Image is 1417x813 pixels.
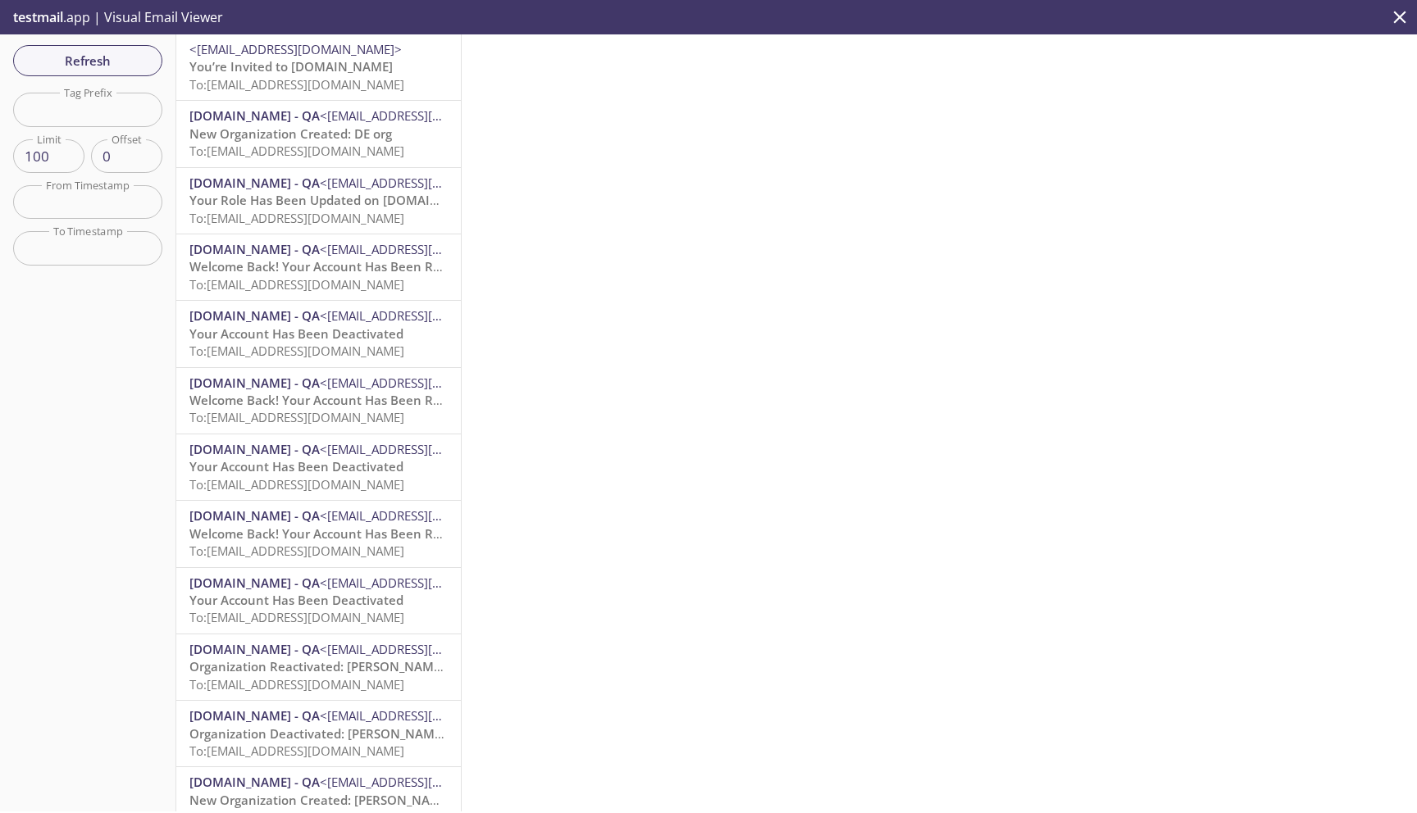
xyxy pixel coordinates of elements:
[189,609,404,625] span: To: [EMAIL_ADDRESS][DOMAIN_NAME]
[189,210,404,226] span: To: [EMAIL_ADDRESS][DOMAIN_NAME]
[189,641,320,657] span: [DOMAIN_NAME] - QA
[189,743,404,759] span: To: [EMAIL_ADDRESS][DOMAIN_NAME]
[189,58,393,75] span: You’re Invited to [DOMAIN_NAME]
[189,375,320,391] span: [DOMAIN_NAME] - QA
[189,792,535,808] span: New Organization Created: [PERSON_NAME] and Sons 174
[320,175,532,191] span: <[EMAIL_ADDRESS][DOMAIN_NAME]>
[189,143,404,159] span: To: [EMAIL_ADDRESS][DOMAIN_NAME]
[189,307,320,324] span: [DOMAIN_NAME] - QA
[176,701,461,766] div: [DOMAIN_NAME] - QA<[EMAIL_ADDRESS][DOMAIN_NAME]>Organization Deactivated: [PERSON_NAME], [PERSON_...
[189,276,404,293] span: To: [EMAIL_ADDRESS][DOMAIN_NAME]
[189,441,320,457] span: [DOMAIN_NAME] - QA
[189,458,403,475] span: Your Account Has Been Deactivated
[189,676,404,693] span: To: [EMAIL_ADDRESS][DOMAIN_NAME]
[176,568,461,634] div: [DOMAIN_NAME] - QA<[EMAIL_ADDRESS][DOMAIN_NAME]>Your Account Has Been DeactivatedTo:[EMAIL_ADDRES...
[189,107,320,124] span: [DOMAIN_NAME] - QA
[320,774,532,790] span: <[EMAIL_ADDRESS][DOMAIN_NAME]>
[13,8,63,26] span: testmail
[320,375,532,391] span: <[EMAIL_ADDRESS][DOMAIN_NAME]>
[320,575,532,591] span: <[EMAIL_ADDRESS][DOMAIN_NAME]>
[189,592,403,608] span: Your Account Has Been Deactivated
[189,41,402,57] span: <[EMAIL_ADDRESS][DOMAIN_NAME]>
[320,507,532,524] span: <[EMAIL_ADDRESS][DOMAIN_NAME]>
[189,325,403,342] span: Your Account Has Been Deactivated
[189,658,701,674] span: Organization Reactivated: [PERSON_NAME], [PERSON_NAME] and [PERSON_NAME] 275
[189,525,495,542] span: Welcome Back! Your Account Has Been Reactivated
[189,125,392,142] span: New Organization Created: DE org
[176,434,461,500] div: [DOMAIN_NAME] - QA<[EMAIL_ADDRESS][DOMAIN_NAME]>Your Account Has Been DeactivatedTo:[EMAIL_ADDRES...
[26,50,149,71] span: Refresh
[189,476,404,493] span: To: [EMAIL_ADDRESS][DOMAIN_NAME]
[176,301,461,366] div: [DOMAIN_NAME] - QA<[EMAIL_ADDRESS][DOMAIN_NAME]>Your Account Has Been DeactivatedTo:[EMAIL_ADDRES...
[189,343,404,359] span: To: [EMAIL_ADDRESS][DOMAIN_NAME]
[320,241,532,257] span: <[EMAIL_ADDRESS][DOMAIN_NAME]>
[176,34,461,100] div: <[EMAIL_ADDRESS][DOMAIN_NAME]>You’re Invited to [DOMAIN_NAME]To:[EMAIL_ADDRESS][DOMAIN_NAME]
[320,307,532,324] span: <[EMAIL_ADDRESS][DOMAIN_NAME]>
[320,707,532,724] span: <[EMAIL_ADDRESS][DOMAIN_NAME]>
[189,725,702,742] span: Organization Deactivated: [PERSON_NAME], [PERSON_NAME] and [PERSON_NAME] 275
[320,441,532,457] span: <[EMAIL_ADDRESS][DOMAIN_NAME]>
[189,76,404,93] span: To: [EMAIL_ADDRESS][DOMAIN_NAME]
[176,501,461,566] div: [DOMAIN_NAME] - QA<[EMAIL_ADDRESS][DOMAIN_NAME]>Welcome Back! Your Account Has Been ReactivatedTo...
[189,175,320,191] span: [DOMAIN_NAME] - QA
[189,507,320,524] span: [DOMAIN_NAME] - QA
[189,241,320,257] span: [DOMAIN_NAME] - QA
[176,368,461,434] div: [DOMAIN_NAME] - QA<[EMAIL_ADDRESS][DOMAIN_NAME]>Welcome Back! Your Account Has Been ReactivatedTo...
[176,634,461,700] div: [DOMAIN_NAME] - QA<[EMAIL_ADDRESS][DOMAIN_NAME]>Organization Reactivated: [PERSON_NAME], [PERSON_...
[176,101,461,166] div: [DOMAIN_NAME] - QA<[EMAIL_ADDRESS][DOMAIN_NAME]>New Organization Created: DE orgTo:[EMAIL_ADDRESS...
[176,168,461,234] div: [DOMAIN_NAME] - QA<[EMAIL_ADDRESS][DOMAIN_NAME]>Your Role Has Been Updated on [DOMAIN_NAME]To:[EM...
[189,543,404,559] span: To: [EMAIL_ADDRESS][DOMAIN_NAME]
[189,409,404,425] span: To: [EMAIL_ADDRESS][DOMAIN_NAME]
[189,258,495,275] span: Welcome Back! Your Account Has Been Reactivated
[189,192,485,208] span: Your Role Has Been Updated on [DOMAIN_NAME]
[320,107,532,124] span: <[EMAIL_ADDRESS][DOMAIN_NAME]>
[176,234,461,300] div: [DOMAIN_NAME] - QA<[EMAIL_ADDRESS][DOMAIN_NAME]>Welcome Back! Your Account Has Been ReactivatedTo...
[189,774,320,790] span: [DOMAIN_NAME] - QA
[189,575,320,591] span: [DOMAIN_NAME] - QA
[189,707,320,724] span: [DOMAIN_NAME] - QA
[189,392,495,408] span: Welcome Back! Your Account Has Been Reactivated
[320,641,532,657] span: <[EMAIL_ADDRESS][DOMAIN_NAME]>
[13,45,162,76] button: Refresh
